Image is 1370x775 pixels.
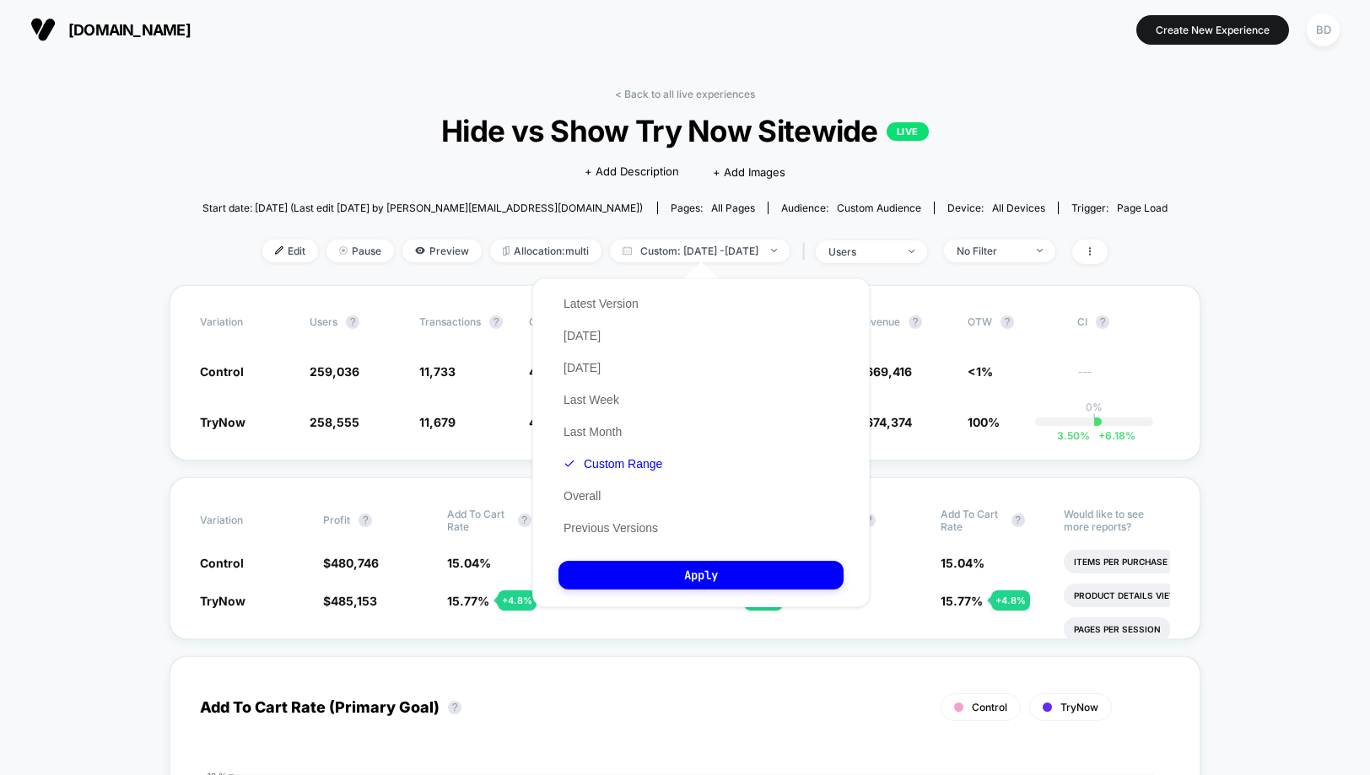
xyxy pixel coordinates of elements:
[339,246,348,255] img: end
[1071,202,1168,214] div: Trigger:
[711,202,755,214] span: all pages
[448,701,461,714] button: ?
[1096,315,1109,329] button: ?
[200,364,244,379] span: Control
[251,113,1119,148] span: Hide vs Show Try Now Sitewide
[447,556,491,570] span: 15.04 %
[968,364,993,379] span: <1%
[1037,249,1043,252] img: end
[610,239,790,262] span: Custom: [DATE] - [DATE]
[200,315,293,329] span: Variation
[447,508,510,533] span: Add To Cart Rate
[909,250,914,253] img: end
[326,239,394,262] span: Pause
[419,315,481,328] span: Transactions
[968,315,1060,329] span: OTW
[798,239,816,264] span: |
[1064,584,1218,607] li: Product Details Views Rate
[489,315,503,329] button: ?
[558,424,627,439] button: Last Month
[1057,429,1090,442] span: 3.50 %
[310,315,337,328] span: users
[402,239,482,262] span: Preview
[1001,315,1014,329] button: ?
[934,202,1058,214] span: Device:
[1307,13,1340,46] div: BD
[490,239,601,262] span: Allocation: multi
[202,202,643,214] span: Start date: [DATE] (Last edit [DATE] by [PERSON_NAME][EMAIL_ADDRESS][DOMAIN_NAME])
[972,701,1007,713] span: Control
[991,590,1030,611] div: + 4.8 %
[200,556,244,570] span: Control
[558,456,667,471] button: Custom Range
[1136,15,1289,45] button: Create New Experience
[419,415,456,429] span: 11,679
[941,508,1003,533] span: Add To Cart Rate
[909,315,922,329] button: ?
[447,594,489,608] span: 15.77 %
[200,415,245,429] span: TryNow
[68,21,191,39] span: [DOMAIN_NAME]
[992,202,1045,214] span: all devices
[968,415,1000,429] span: 100%
[671,202,755,214] div: Pages:
[957,245,1024,257] div: No Filter
[866,364,912,379] span: 669,416
[200,594,245,608] span: TryNow
[1092,413,1096,426] p: |
[1064,508,1170,533] p: Would like to see more reports?
[1011,514,1025,527] button: ?
[1077,315,1170,329] span: CI
[1086,401,1103,413] p: 0%
[941,556,984,570] span: 15.04 %
[558,296,644,311] button: Latest Version
[771,249,777,252] img: end
[503,246,510,256] img: rebalance
[713,165,785,179] span: + Add Images
[359,514,372,527] button: ?
[1064,617,1171,641] li: Pages Per Session
[623,246,632,255] img: calendar
[866,415,912,429] span: 674,374
[262,239,318,262] span: Edit
[1117,202,1168,214] span: Page Load
[1064,550,1178,573] li: Items Per Purchase
[275,246,283,255] img: edit
[1060,701,1098,713] span: TryNow
[310,415,359,429] span: 258,555
[558,392,624,407] button: Last Week
[558,360,606,375] button: [DATE]
[310,364,359,379] span: 259,036
[323,556,379,570] span: $
[585,164,679,180] span: + Add Description
[323,594,377,608] span: $
[346,315,359,329] button: ?
[331,556,379,570] span: 480,746
[615,88,755,100] a: < Back to all live experiences
[498,590,537,611] div: + 4.8 %
[200,508,293,533] span: Variation
[323,514,350,526] span: Profit
[781,202,921,214] div: Audience:
[419,364,456,379] span: 11,733
[828,245,896,258] div: users
[30,17,56,42] img: Visually logo
[837,202,921,214] span: Custom Audience
[25,16,196,43] button: [DOMAIN_NAME]
[558,561,844,589] button: Apply
[1077,367,1170,379] span: ---
[1098,429,1105,442] span: +
[558,488,606,503] button: Overall
[558,328,606,343] button: [DATE]
[1090,429,1135,442] span: 6.18 %
[887,122,929,141] p: LIVE
[558,520,663,536] button: Previous Versions
[1302,13,1345,47] button: BD
[941,594,983,608] span: 15.77 %
[331,594,377,608] span: 485,153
